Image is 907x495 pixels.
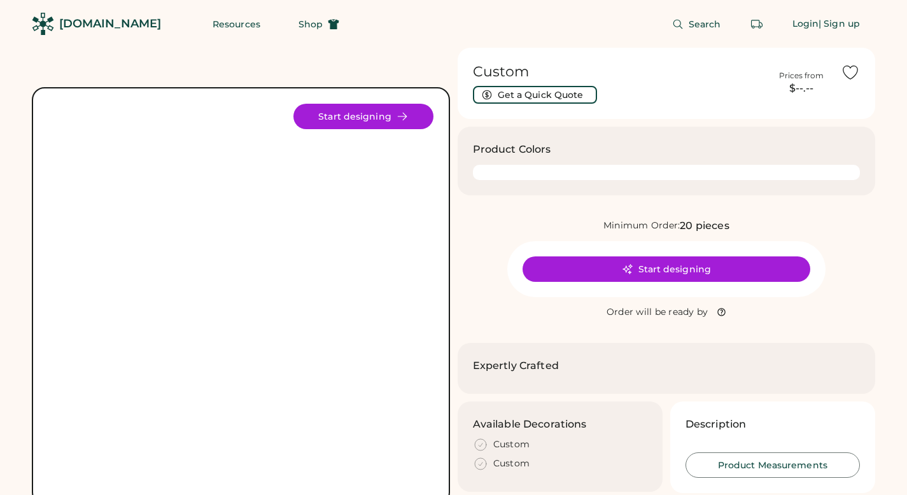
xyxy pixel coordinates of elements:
div: Custom [493,438,530,451]
h3: Available Decorations [473,417,587,432]
img: Rendered Logo - Screens [32,13,54,35]
h1: Custom [473,63,763,81]
div: [DOMAIN_NAME] [59,16,161,32]
button: Start designing [523,256,810,282]
button: Search [657,11,736,37]
div: Order will be ready by [607,306,708,319]
button: Start designing [293,104,433,129]
button: Get a Quick Quote [473,86,597,104]
h2: Expertly Crafted [473,358,559,373]
div: Prices from [779,71,824,81]
button: Resources [197,11,276,37]
button: Retrieve an order [744,11,770,37]
div: 20 pieces [680,218,729,234]
div: Minimum Order: [603,220,680,232]
button: Product Measurements [686,452,860,478]
div: Custom [493,457,530,470]
span: Search [689,20,721,29]
img: Product Image [48,104,433,489]
div: Login [792,18,819,31]
button: Shop [283,11,355,37]
h3: Product Colors [473,142,551,157]
span: Shop [299,20,323,29]
h3: Description [686,417,747,432]
div: $--.-- [770,81,833,96]
div: | Sign up [819,18,860,31]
